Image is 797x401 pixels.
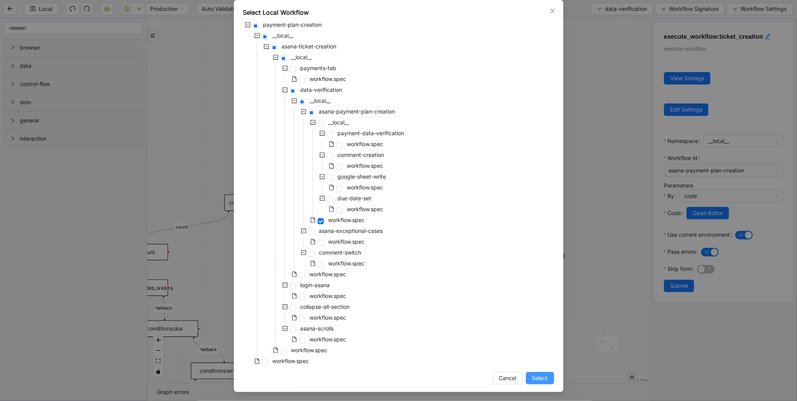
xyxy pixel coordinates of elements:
span: workflow.spec [310,293,346,299]
span: minus-square [245,22,251,28]
span: file [310,261,316,266]
span: minus-square [320,152,325,158]
span: payments-tab [301,65,337,71]
span: asana-exceptional-cases [318,226,385,236]
span: workflow.spec [328,217,365,223]
span: file [273,348,278,353]
span: comment-switch [318,248,363,257]
span: minus-square [282,282,288,288]
span: file [292,293,297,299]
span: file [310,217,316,223]
span: workflow.spec [327,237,367,246]
span: workflow.spec [346,139,385,149]
span: close [550,8,556,14]
span: workflow.spec [327,259,367,268]
span: asana-ticket-creation [282,43,337,50]
span: minus-square [273,55,278,60]
span: file [292,315,297,320]
span: workflow.spec [347,141,384,147]
span: __local__ [310,97,331,104]
span: minus-square [320,196,325,201]
span: workflow.spec [346,183,385,192]
span: __local__ [273,32,294,39]
span: file [292,337,297,342]
span: workflow.spec [346,205,385,214]
span: workflow.spec [327,215,367,225]
span: workflow.spec [308,270,348,279]
span: minus-square [264,44,269,49]
span: workflow.spec [310,271,346,277]
span: asana-payment-plan-creation [319,108,395,115]
span: comment-switch [319,249,361,256]
span: asana-ticket-creation [280,42,338,51]
span: file [329,163,334,169]
span: collapse-all-section [301,303,350,310]
span: asana-payment-plan-creation [318,107,397,116]
span: workflow.spec [310,314,346,321]
span: minus-square [320,174,325,179]
div: Select Local Workflow [243,8,554,17]
span: minus-square [301,109,306,114]
span: file [292,272,297,277]
span: file [329,141,334,147]
span: minus-square [254,33,260,38]
span: data-verification [299,85,344,95]
span: asana-scrolls [299,324,335,333]
span: workflow.spec [290,346,329,355]
span: workflow.spec [271,356,311,366]
button: Close [548,7,557,15]
span: minus-square [301,228,306,234]
span: google-sheet-write [336,172,388,181]
span: payments-tab [299,64,338,73]
span: minus-square [282,87,288,93]
span: data-verification [301,86,342,93]
span: workflow.spec [310,76,346,82]
span: comment-creation [336,150,386,160]
span: workflow.spec [347,184,384,191]
span: minus-square [292,98,297,103]
span: payment-data-verification [336,129,406,138]
span: due-date-set [336,194,373,203]
span: minus-square [310,120,316,125]
span: workflow.spec [347,162,384,169]
span: google-sheet-write [338,173,386,180]
span: comment-creation [338,151,384,158]
span: workflow.spec [308,291,348,301]
span: workflow.spec [328,238,365,245]
span: login-asana [301,282,330,288]
span: file [329,185,334,190]
span: workflow.spec [308,335,348,344]
span: __local__ [328,119,349,126]
span: workflow.spec [328,260,365,267]
button: Cancel [493,372,523,384]
span: payment-data-verification [338,130,405,136]
span: __local__ [271,31,295,40]
span: login-asana [299,281,332,290]
span: workflow.spec [346,161,385,170]
button: Select [526,372,554,384]
span: workflow.spec [308,74,348,84]
span: payment-plan-creation [263,21,322,28]
span: Cancel [499,374,517,382]
span: minus-square [282,304,288,310]
span: __local__ [290,53,314,62]
span: file [292,76,297,82]
span: collapse-all-section [299,302,351,312]
span: file [329,207,334,212]
span: due-date-set [338,195,372,201]
span: file [254,358,260,364]
span: minus-square [282,65,288,71]
span: __local__ [308,96,332,105]
span: workflow.spec [310,336,346,342]
span: asana-scrolls [301,325,334,332]
span: workflow.spec [291,347,328,353]
span: __local__ [327,118,351,127]
span: Select [532,374,548,382]
span: asana-exceptional-cases [319,227,383,234]
span: __local__ [291,54,312,60]
span: workflow.spec [347,206,384,212]
span: minus-square [320,131,325,136]
span: minus-square [301,250,306,255]
span: payment-plan-creation [262,20,323,29]
span: workflow.spec [273,358,309,364]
